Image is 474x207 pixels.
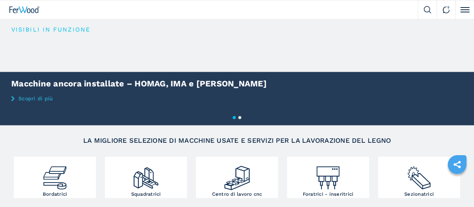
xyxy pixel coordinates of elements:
h2: LA MIGLIORE SELEZIONE DI MACCHINE USATE E SERVIZI PER LA LAVORAZIONE DEL LEGNO [32,137,442,144]
button: 2 [238,116,241,119]
img: centro_di_lavoro_cnc_2.png [223,159,251,192]
h3: Centro di lavoro cnc [212,192,262,196]
a: Sezionatrici [378,157,460,198]
img: squadratrici_2.png [132,159,160,192]
button: Click to toggle menu [455,0,474,19]
img: Ferwood [9,6,40,13]
h3: Sezionatrici [404,192,434,196]
a: Squadratrici [105,157,187,198]
a: Foratrici - inseritrici [287,157,369,198]
a: Centro di lavoro cnc [196,157,278,198]
a: Bordatrici [14,157,96,198]
img: Search [424,6,431,14]
img: sezionatrici_2.png [405,159,433,192]
button: 1 [233,116,236,119]
img: foratrici_inseritrici_2.png [314,159,342,192]
img: Contact us [443,6,450,14]
a: sharethis [448,155,467,174]
h3: Foratrici - inseritrici [303,192,354,196]
h3: Bordatrici [43,192,67,196]
iframe: Chat [442,173,468,201]
h3: Squadratrici [131,192,161,196]
img: bordatrici_1.png [41,159,69,192]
